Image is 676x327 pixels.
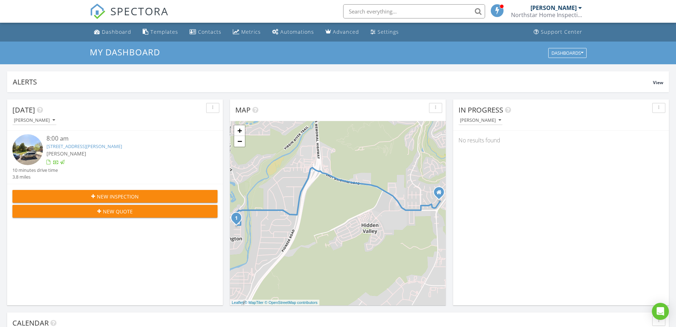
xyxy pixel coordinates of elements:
[12,205,218,218] button: New Quote
[241,28,261,35] div: Metrics
[458,105,503,115] span: In Progress
[187,26,224,39] a: Contacts
[531,4,577,11] div: [PERSON_NAME]
[230,26,264,39] a: Metrics
[333,28,359,35] div: Advanced
[97,193,139,200] span: New Inspection
[378,28,399,35] div: Settings
[12,167,58,174] div: 10 minutes drive time
[46,150,86,157] span: [PERSON_NAME]
[265,300,318,305] a: © OpenStreetMap contributors
[541,28,582,35] div: Support Center
[652,303,669,320] div: Open Intercom Messenger
[140,26,181,39] a: Templates
[234,136,245,147] a: Zoom out
[12,116,56,125] button: [PERSON_NAME]
[458,116,502,125] button: [PERSON_NAME]
[323,26,362,39] a: Advanced
[235,216,238,221] i: 1
[244,300,264,305] a: © MapTiler
[551,50,583,55] div: Dashboards
[198,28,221,35] div: Contacts
[343,4,485,18] input: Search everything...
[280,28,314,35] div: Automations
[91,26,134,39] a: Dashboard
[90,10,169,24] a: SPECTORA
[102,28,131,35] div: Dashboard
[453,131,669,150] div: No results found
[230,300,319,306] div: |
[548,48,587,58] button: Dashboards
[12,134,43,165] img: streetview
[232,300,243,305] a: Leaflet
[460,118,501,123] div: [PERSON_NAME]
[235,105,251,115] span: Map
[150,28,178,35] div: Templates
[511,11,582,18] div: Northstar Home Inspections LLC
[46,143,122,149] a: [STREET_ADDRESS][PERSON_NAME]
[12,134,218,180] a: 8:00 am [STREET_ADDRESS][PERSON_NAME] [PERSON_NAME] 10 minutes drive time 3.8 miles
[234,125,245,136] a: Zoom in
[12,174,58,180] div: 3.8 miles
[14,118,55,123] div: [PERSON_NAME]
[368,26,402,39] a: Settings
[269,26,317,39] a: Automations (Basic)
[46,134,200,143] div: 8:00 am
[90,4,105,19] img: The Best Home Inspection Software - Spectora
[653,80,663,86] span: View
[12,190,218,203] button: New Inspection
[439,192,443,196] div: 1265 Willow Drive, St George UT 84790
[103,208,133,215] span: New Quote
[90,46,160,58] span: My Dashboard
[12,105,35,115] span: [DATE]
[110,4,169,18] span: SPECTORA
[236,218,241,222] div: 925 Gardenia Cir, St. George, UT 84790
[13,77,653,87] div: Alerts
[531,26,585,39] a: Support Center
